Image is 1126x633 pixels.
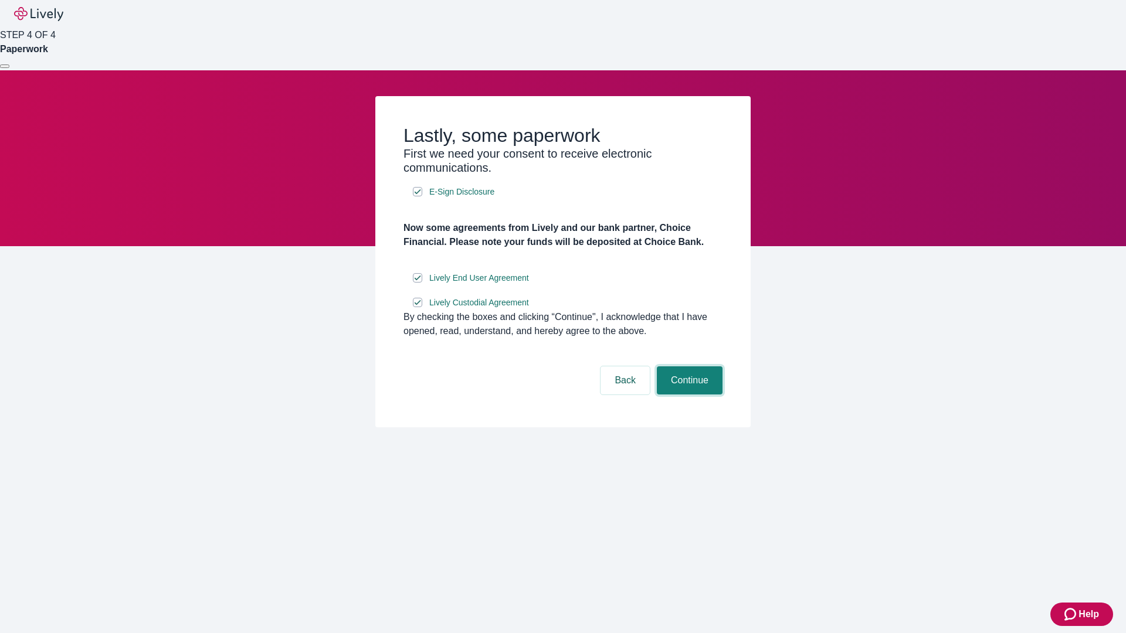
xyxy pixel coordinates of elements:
a: e-sign disclosure document [427,185,497,199]
div: By checking the boxes and clicking “Continue", I acknowledge that I have opened, read, understand... [403,310,723,338]
span: Lively Custodial Agreement [429,297,529,309]
button: Back [601,366,650,394]
a: e-sign disclosure document [427,295,531,310]
a: e-sign disclosure document [427,271,531,285]
h4: Now some agreements from Lively and our bank partner, Choice Financial. Please note your funds wi... [403,221,723,249]
button: Continue [657,366,723,394]
span: E-Sign Disclosure [429,186,494,198]
img: Lively [14,7,63,21]
span: Help [1078,607,1099,621]
h2: Lastly, some paperwork [403,124,723,147]
h3: First we need your consent to receive electronic communications. [403,147,723,175]
span: Lively End User Agreement [429,272,529,284]
button: Zendesk support iconHelp [1050,603,1113,626]
svg: Zendesk support icon [1064,607,1078,621]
